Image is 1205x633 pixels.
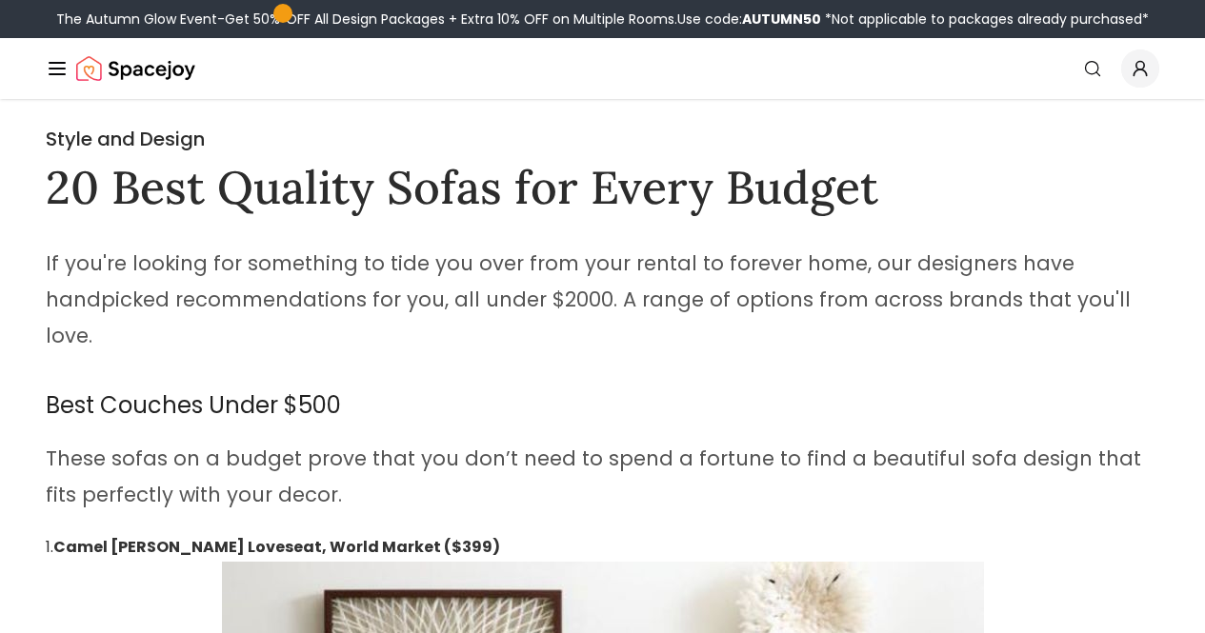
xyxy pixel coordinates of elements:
span: Best Couches Under $500 [46,389,341,421]
span: 1. [46,536,53,558]
span: Use code: [677,10,821,29]
div: The Autumn Glow Event-Get 50% OFF All Design Packages + Extra 10% OFF on Multiple Rooms. [56,10,1149,29]
span: These sofas on a budget prove that you don’t need to spend a fortune to find a beautiful sofa des... [46,445,1141,508]
img: Spacejoy Logo [76,49,195,88]
nav: Global [46,38,1159,99]
span: If you're looking for something to tide you over from your rental to forever home, our designers ... [46,249,1131,349]
span: *Not applicable to packages already purchased* [821,10,1149,29]
a: Camel [PERSON_NAME] Loveseat, World Market ($399) [53,536,500,558]
h1: 20 Best Quality Sofas for Every Budget [46,160,1159,215]
b: AUTUMN50 [742,10,821,29]
a: Spacejoy [76,49,195,88]
h2: Style and Design [46,126,1159,152]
